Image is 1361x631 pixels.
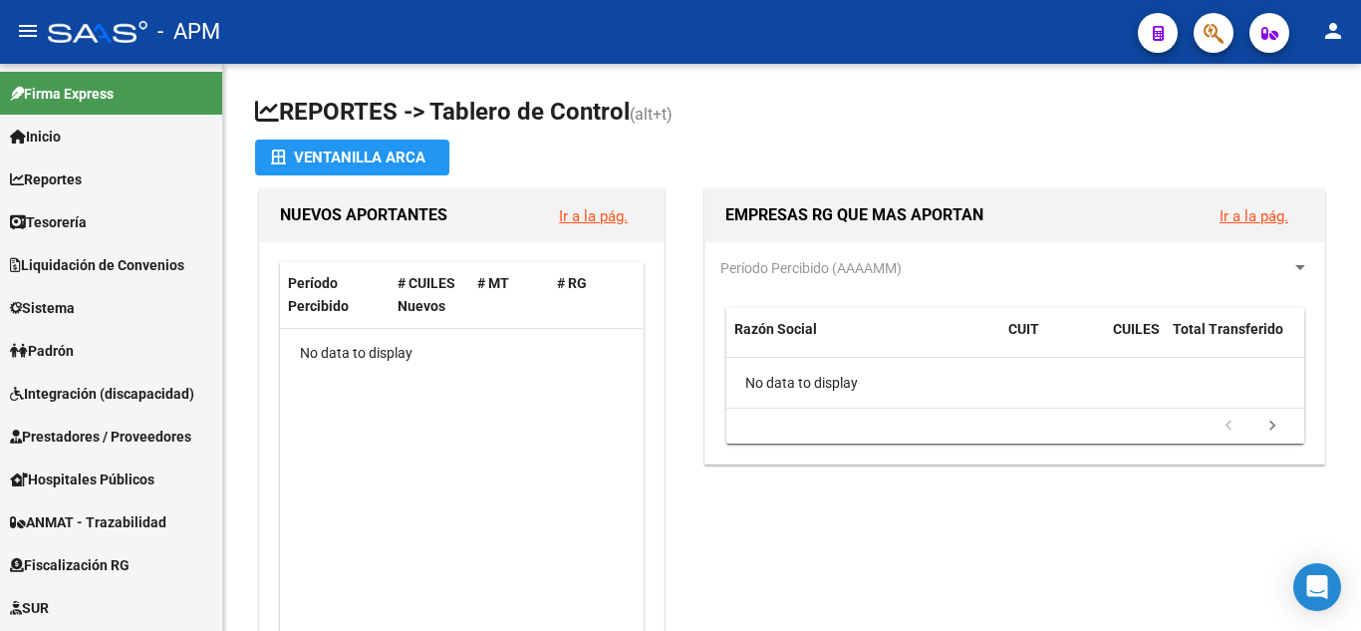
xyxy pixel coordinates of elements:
h1: REPORTES -> Tablero de Control [255,96,1329,131]
span: CUILES [1113,321,1160,337]
datatable-header-cell: # CUILES Nuevos [390,262,469,328]
span: Fiscalización RG [10,554,130,576]
span: # MT [477,275,509,291]
span: Período Percibido [288,275,349,314]
span: Prestadores / Proveedores [10,426,191,448]
span: CUIT [1008,321,1039,337]
span: Inicio [10,126,61,148]
span: SUR [10,597,49,619]
span: NUEVOS APORTANTES [280,205,447,224]
span: Padrón [10,340,74,362]
span: # RG [557,275,587,291]
span: Total Transferido [1173,321,1283,337]
button: Ventanilla ARCA [255,140,449,175]
span: Tesorería [10,211,87,233]
span: Firma Express [10,83,114,105]
button: Ir a la pág. [543,197,644,234]
span: Sistema [10,297,75,319]
datatable-header-cell: # MT [469,262,549,328]
a: Ir a la pág. [1220,207,1288,225]
span: # CUILES Nuevos [398,275,455,314]
div: No data to display [280,329,643,379]
a: Ir a la pág. [559,207,628,225]
div: No data to display [726,358,1304,408]
a: go to next page [1253,416,1291,438]
span: Liquidación de Convenios [10,254,184,276]
span: - APM [157,10,220,54]
span: (alt+t) [630,105,673,124]
span: Período Percibido (AAAAMM) [720,260,902,276]
span: EMPRESAS RG QUE MAS APORTAN [725,205,983,224]
span: Integración (discapacidad) [10,383,194,405]
datatable-header-cell: Total Transferido [1165,308,1304,374]
span: ANMAT - Trazabilidad [10,511,166,533]
span: Razón Social [734,321,817,337]
span: Reportes [10,168,82,190]
a: go to previous page [1210,416,1247,438]
div: Ventanilla ARCA [271,140,433,175]
datatable-header-cell: Razón Social [726,308,1000,374]
datatable-header-cell: CUILES [1105,308,1165,374]
div: Open Intercom Messenger [1293,563,1341,611]
mat-icon: menu [16,19,40,43]
mat-icon: person [1321,19,1345,43]
button: Ir a la pág. [1204,197,1304,234]
datatable-header-cell: # RG [549,262,629,328]
datatable-header-cell: CUIT [1000,308,1105,374]
datatable-header-cell: Período Percibido [280,262,390,328]
span: Hospitales Públicos [10,469,154,490]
